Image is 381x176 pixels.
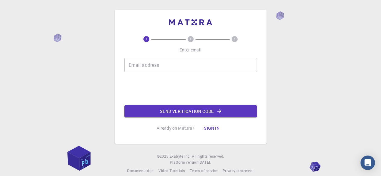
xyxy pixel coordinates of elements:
iframe: reCAPTCHA [145,77,236,100]
text: 3 [234,37,236,41]
span: Video Tutorials [158,168,185,173]
div: Open Intercom Messenger [361,156,375,170]
a: Documentation [127,168,154,174]
a: [DATE]. [198,159,211,165]
span: © 2025 [157,153,170,159]
span: Terms of service [190,168,217,173]
span: Documentation [127,168,154,173]
span: [DATE] . [198,160,211,165]
a: Video Tutorials [158,168,185,174]
a: Privacy statement [223,168,254,174]
span: Privacy statement [223,168,254,173]
span: All rights reserved. [192,153,224,159]
span: Exabyte Inc. [170,154,191,159]
a: Exabyte Inc. [170,153,191,159]
p: Already on Mat3ra? [157,125,195,131]
a: Terms of service [190,168,217,174]
text: 1 [145,37,147,41]
button: Sign in [199,122,224,134]
p: Enter email [180,47,201,53]
button: Send verification code [124,105,257,117]
text: 2 [190,37,192,41]
span: Platform version [170,159,198,165]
